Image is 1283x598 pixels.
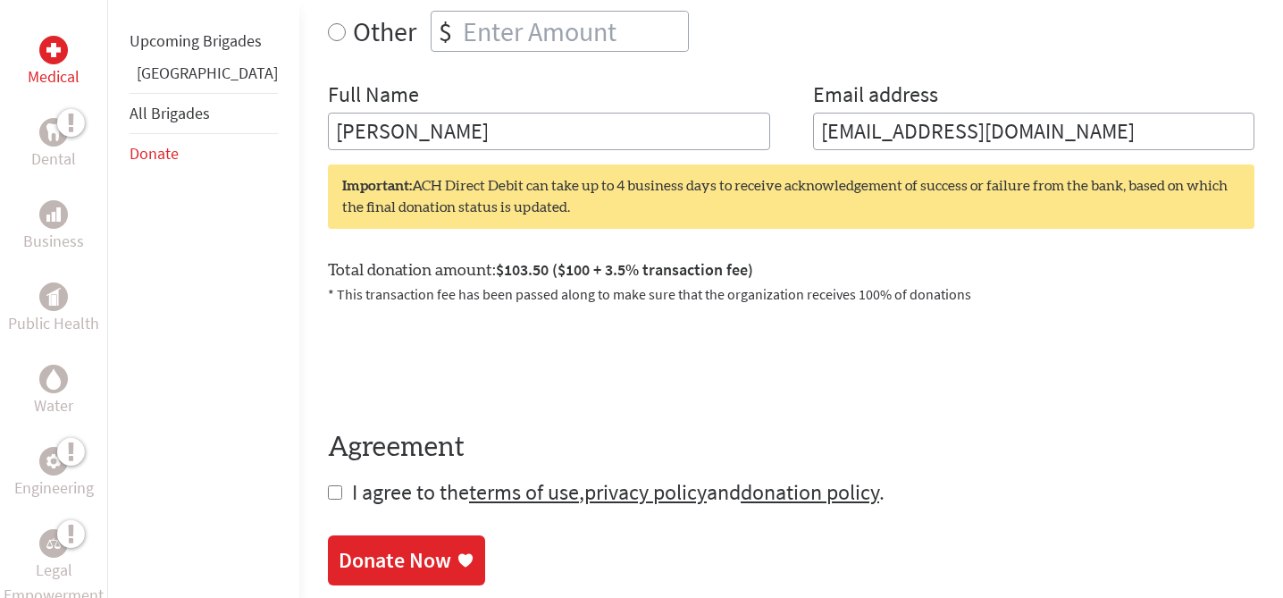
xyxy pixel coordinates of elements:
li: All Brigades [130,93,278,134]
a: Donate [130,143,179,164]
label: Other [353,11,416,52]
span: I agree to the , and . [352,478,885,506]
a: WaterWater [34,365,73,418]
div: Legal Empowerment [39,529,68,558]
div: Medical [39,36,68,64]
div: Public Health [39,282,68,311]
img: Medical [46,43,61,57]
label: Full Name [328,80,419,113]
img: Business [46,207,61,222]
p: Public Health [8,311,99,336]
a: Upcoming Brigades [130,30,262,51]
p: Dental [31,147,76,172]
p: Business [23,229,84,254]
p: Engineering [14,476,94,501]
a: terms of use [469,478,579,506]
div: Engineering [39,447,68,476]
label: Email address [813,80,938,113]
iframe: reCAPTCHA [328,326,600,396]
a: MedicalMedical [28,36,80,89]
div: Water [39,365,68,393]
li: Upcoming Brigades [130,21,278,61]
a: privacy policy [584,478,707,506]
span: $103.50 ($100 + 3.5% transaction fee) [496,259,753,280]
a: DentalDental [31,118,76,172]
a: Public HealthPublic Health [8,282,99,336]
p: * This transaction fee has been passed along to make sure that the organization receives 100% of ... [328,283,1254,305]
li: Donate [130,134,278,173]
div: Business [39,200,68,229]
div: Donate Now [339,546,451,575]
a: BusinessBusiness [23,200,84,254]
img: Water [46,368,61,389]
img: Engineering [46,454,61,468]
h4: Agreement [328,432,1254,464]
input: Enter Full Name [328,113,770,150]
a: Donate Now [328,535,485,585]
a: All Brigades [130,103,210,123]
li: Guatemala [130,61,278,93]
label: Total donation amount: [328,257,753,283]
p: Water [34,393,73,418]
input: Enter Amount [459,12,688,51]
div: Dental [39,118,68,147]
input: Your Email [813,113,1255,150]
a: EngineeringEngineering [14,447,94,501]
div: ACH Direct Debit can take up to 4 business days to receive acknowledgement of success or failure ... [328,164,1254,229]
strong: Important: [342,179,412,193]
p: Medical [28,64,80,89]
img: Dental [46,123,61,140]
img: Public Health [46,288,61,306]
div: $ [432,12,459,51]
a: donation policy [741,478,879,506]
a: [GEOGRAPHIC_DATA] [137,63,278,83]
img: Legal Empowerment [46,538,61,549]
